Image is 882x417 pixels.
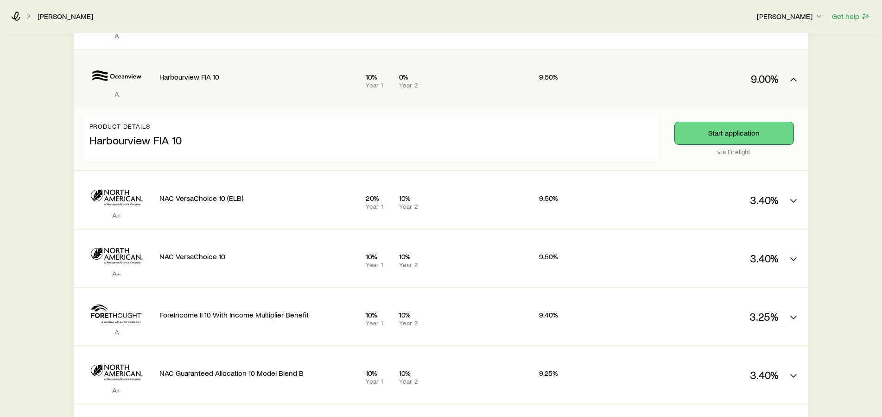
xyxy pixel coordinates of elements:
p: 10% [366,310,392,319]
p: A+ [82,386,152,395]
p: Year 1 [366,319,392,327]
p: Year 1 [366,203,392,210]
p: A+ [82,211,152,220]
p: 3.40% [646,368,778,381]
p: 9.25% [539,368,639,378]
p: Year 2 [399,319,425,327]
p: 9.40% [539,310,639,319]
p: 10% [399,193,425,203]
p: NAC VersaChoice 10 [159,252,358,261]
p: 10% [399,252,425,261]
p: 10% [399,368,425,378]
p: Product details [89,123,652,130]
p: A [82,327,152,336]
p: via Firelight [675,148,793,156]
p: 9.00% [646,72,778,85]
p: NAC VersaChoice 10 (ELB) [159,193,358,203]
p: Year 2 [399,203,425,210]
p: [PERSON_NAME] [757,12,824,21]
p: Harbourview FIA 10 [89,130,652,147]
a: [PERSON_NAME] [37,12,94,21]
p: 9.50% [539,72,639,81]
p: Year 2 [399,261,425,268]
p: 0% [399,72,425,81]
p: A [82,31,152,40]
button: Get help [831,11,871,22]
p: ForeIncome II 10 With Income Multiplier Benefit [159,310,358,319]
p: Year 1 [366,378,392,385]
p: 3.40% [646,252,778,265]
p: Year 2 [399,81,425,89]
p: Harbourview FIA 10 [159,72,358,81]
p: A [82,89,152,99]
p: 3.40% [646,193,778,206]
p: Year 2 [399,378,425,385]
p: Year 1 [366,261,392,268]
p: 3.25% [646,310,778,323]
p: 9.50% [539,193,639,203]
p: Year 1 [366,81,392,89]
button: [PERSON_NAME] [756,11,824,22]
p: NAC Guaranteed Allocation 10 Model Blend B [159,368,358,378]
p: 9.50% [539,252,639,261]
p: A+ [82,269,152,278]
p: 10% [366,72,392,81]
p: 10% [366,368,392,378]
p: 10% [399,310,425,319]
button: Start application [675,122,793,144]
p: 20% [366,193,392,203]
p: 10% [366,252,392,261]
